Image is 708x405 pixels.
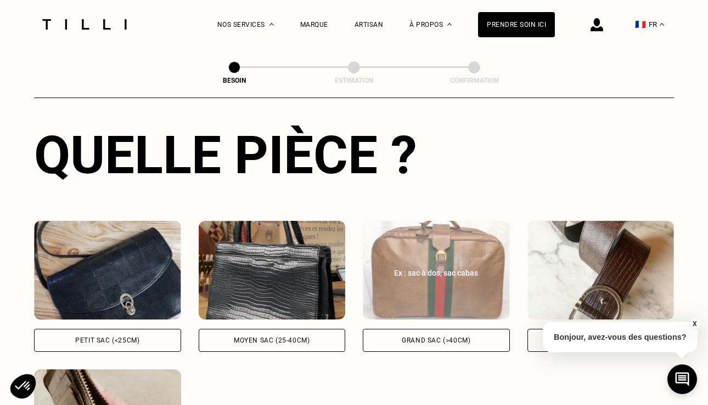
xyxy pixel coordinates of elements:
[34,124,674,186] div: Quelle pièce ?
[300,21,328,28] a: Marque
[199,221,346,320] img: Tilli retouche votre Moyen sac (25-40cm)
[38,19,131,30] img: Logo du service de couturière Tilli
[75,337,139,344] div: Petit sac (<25cm)
[543,322,698,352] p: Bonjour, avez-vous des questions?
[478,12,555,37] a: Prendre soin ici
[355,21,384,28] a: Artisan
[660,23,664,26] img: menu déroulant
[299,77,409,84] div: Estimation
[34,221,181,320] img: Tilli retouche votre Petit sac (<25cm)
[363,221,510,320] img: Tilli retouche votre Grand sac (>40cm)
[447,23,452,26] img: Menu déroulant à propos
[375,267,498,278] div: Ex : sac à dos, sac cabas
[269,23,274,26] img: Menu déroulant
[635,19,646,30] span: 🇫🇷
[527,221,675,320] img: Tilli retouche votre Ceinture
[179,77,289,84] div: Besoin
[591,18,603,31] img: icône connexion
[419,77,529,84] div: Confirmation
[402,337,470,344] div: Grand sac (>40cm)
[689,318,700,330] button: X
[234,337,310,344] div: Moyen sac (25-40cm)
